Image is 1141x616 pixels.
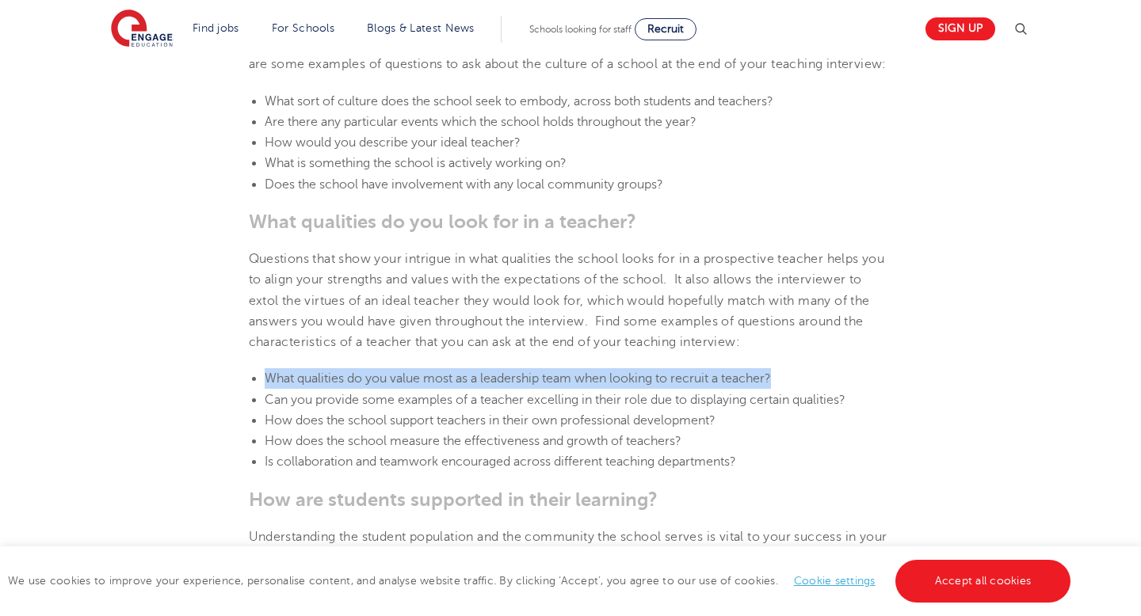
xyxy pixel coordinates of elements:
[265,177,663,192] span: Does the school have involvement with any local community groups?
[635,18,696,40] a: Recruit
[895,560,1071,603] a: Accept all cookies
[249,211,636,233] span: What qualities do you look for in a teacher?
[794,575,876,587] a: Cookie settings
[249,489,658,511] span: How are students supported in their learning?
[265,454,736,469] span: Is collaboration and teamwork encouraged across different teaching departments?
[265,135,521,150] span: How would you describe your ideal teacher?
[265,115,696,129] span: Are there any particular events which the school holds throughout the year?
[265,434,681,448] span: How does the school measure the effectiveness and growth of teachers?
[265,94,773,108] span: What sort of culture does the school seek to embody, across both students and teachers?
[8,575,1074,587] span: We use cookies to improve your experience, personalise content, and analyse website traffic. By c...
[265,393,845,407] span: Can you provide some examples of a teacher excelling in their role due to displaying certain qual...
[265,156,567,170] span: What is something the school is actively working on?
[265,413,716,428] span: How does the school support teachers in their own professional development?
[925,17,995,40] a: Sign up
[193,22,239,34] a: Find jobs
[647,23,684,35] span: Recruit
[272,22,334,34] a: For Schools
[111,10,173,49] img: Engage Education
[529,24,632,35] span: Schools looking for staff
[249,252,885,349] span: Questions that show your intrigue in what qualities the school looks for in a prospective teacher...
[265,371,771,386] span: What qualities do you value most as a leadership team when looking to recruit a teacher?
[367,22,475,34] a: Blogs & Latest News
